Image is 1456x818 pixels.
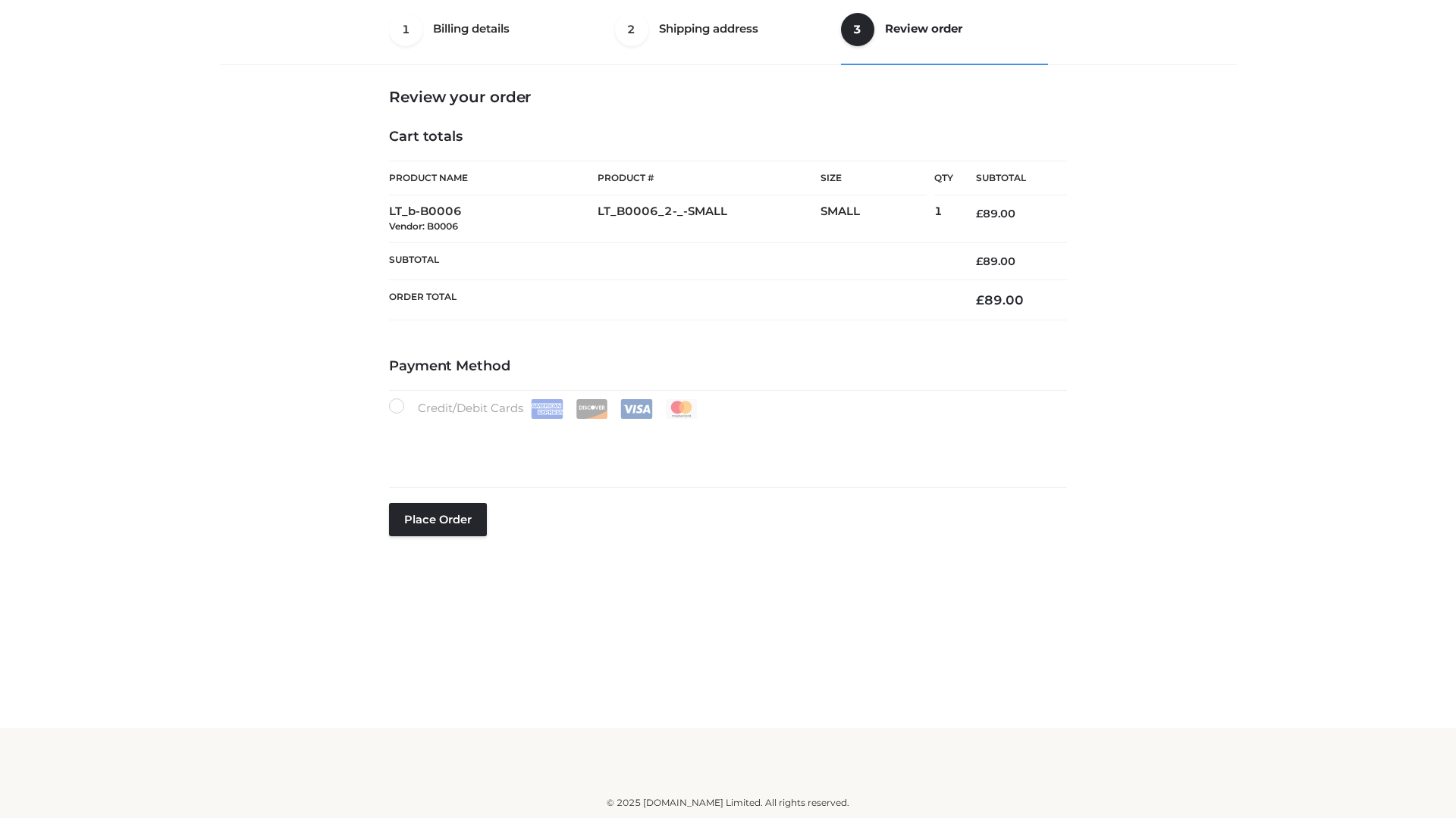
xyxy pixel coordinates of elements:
img: Amex [531,399,563,419]
bdi: 89.00 [976,207,1015,220]
th: Subtotal [953,161,1067,195]
label: Credit/Debit Cards [389,398,699,419]
img: Discover [576,399,608,419]
div: © 2025 [DOMAIN_NAME] Limited. All rights reserved. [225,795,1231,810]
span: £ [976,254,983,268]
button: Place order [389,503,487,536]
td: SMALL [821,195,934,243]
small: Vendor: B0006 [389,220,458,232]
th: Qty [934,161,953,195]
img: Visa [620,399,653,419]
td: LT_b-B0006 [389,195,598,243]
bdi: 89.00 [976,254,1015,268]
th: Product Name [389,161,598,195]
th: Subtotal [389,242,953,279]
th: Order Total [389,280,953,320]
h3: Review your order [389,88,1067,106]
span: £ [976,292,984,308]
iframe: Secure payment input frame [386,416,1064,471]
td: LT_B0006_2-_-SMALL [598,195,821,243]
bdi: 89.00 [976,292,1024,308]
h4: Payment Method [389,358,1067,375]
h4: Cart totals [389,129,1067,145]
th: Product # [598,161,821,195]
td: 1 [934,195,953,243]
img: Mastercard [665,399,698,419]
th: Size [821,161,927,195]
span: £ [976,207,983,220]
